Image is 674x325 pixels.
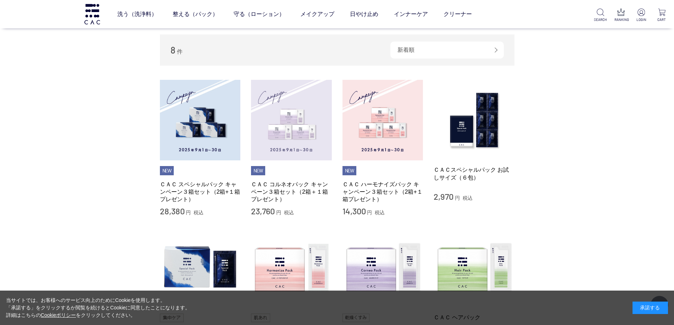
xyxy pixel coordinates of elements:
[635,17,648,22] p: LOGIN
[350,4,378,24] a: 日やけ止め
[342,181,423,203] a: ＣＡＣ ハーモナイズパック キャンペーン３箱セット（2箱+１箱プレゼント）
[594,9,607,22] a: SEARCH
[394,4,428,24] a: インナーケア
[160,166,174,175] li: NEW
[655,17,668,22] p: CART
[434,227,514,308] img: ＣＡＣ ヘアパック
[635,9,648,22] a: LOGIN
[251,227,332,308] img: ＣＡＣ ハーモナイズパック
[434,166,514,181] a: ＣＡＣスペシャルパック お試しサイズ（６包）
[251,166,265,175] li: NEW
[342,227,423,308] img: ＣＡＣ コルネオパック
[276,210,281,215] span: 円
[160,227,241,308] img: ＣＡＣ スペシャルパック
[444,4,472,24] a: クリーナー
[171,44,176,55] span: 8
[186,210,191,215] span: 円
[300,4,334,24] a: メイクアップ
[390,42,504,59] div: 新着順
[83,4,101,24] img: logo
[234,4,285,24] a: 守る（ローション）
[160,181,241,203] a: ＣＡＣ スペシャルパック キャンペーン３箱セット（2箱+１箱プレゼント）
[614,17,628,22] p: RANKING
[251,80,332,161] img: ＣＡＣ コルネオパック キャンペーン３箱セット（2箱＋１箱プレゼント）
[177,49,183,55] span: 件
[633,302,668,314] div: 承諾する
[434,191,453,202] span: 2,970
[342,80,423,161] img: ＣＡＣ ハーモナイズパック キャンペーン３箱セット（2箱+１箱プレゼント）
[463,195,473,201] span: 税込
[160,206,185,216] span: 28,380
[655,9,668,22] a: CART
[251,206,275,216] span: 23,760
[251,181,332,203] a: ＣＡＣ コルネオパック キャンペーン３箱セット（2箱＋１箱プレゼント）
[41,312,76,318] a: Cookieポリシー
[455,195,460,201] span: 円
[375,210,385,215] span: 税込
[342,206,366,216] span: 14,300
[117,4,157,24] a: 洗う（洗浄料）
[594,17,607,22] p: SEARCH
[434,80,514,161] img: ＣＡＣスペシャルパック お試しサイズ（６包）
[284,210,294,215] span: 税込
[342,166,357,175] li: NEW
[367,210,372,215] span: 円
[194,210,204,215] span: 税込
[6,297,190,319] div: 当サイトでは、お客様へのサービス向上のためにCookieを使用します。 「承諾する」をクリックするか閲覧を続けるとCookieに同意したことになります。 詳細はこちらの をクリックしてください。
[160,80,241,161] img: ＣＡＣ スペシャルパック キャンペーン３箱セット（2箱+１箱プレゼント）
[173,4,218,24] a: 整える（パック）
[614,9,628,22] a: RANKING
